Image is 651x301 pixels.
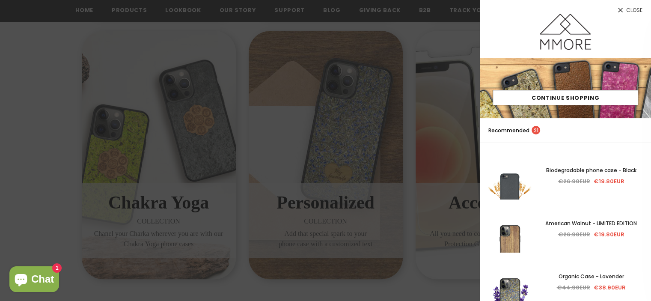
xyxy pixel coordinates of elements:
[540,272,642,281] a: Organic Case - Lavender
[559,273,624,280] span: Organic Case - Lavender
[540,166,642,175] a: Biodegradable phone case - Black
[594,177,624,185] span: €19.80EUR
[7,266,62,294] inbox-online-store-chat: Shopify online store chat
[557,283,590,292] span: €44.90EUR
[594,230,624,238] span: €19.80EUR
[626,8,642,13] span: Close
[540,219,642,228] a: American Walnut - LIMITED EDITION
[546,167,636,174] span: Biodegradable phone case - Black
[634,126,642,135] a: search
[558,230,590,238] span: €26.90EUR
[594,283,626,292] span: €38.90EUR
[545,220,637,227] span: American Walnut - LIMITED EDITION
[558,177,590,185] span: €26.90EUR
[532,126,540,134] span: 21
[488,126,540,135] p: Recommended
[493,90,638,105] a: Continue Shopping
